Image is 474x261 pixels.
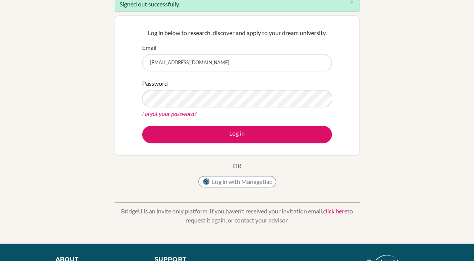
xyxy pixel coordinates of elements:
p: BridgeU is an invite only platform. If you haven’t received your invitation email, to request it ... [115,207,360,225]
p: OR [233,161,241,170]
a: Forgot your password? [142,110,196,117]
button: Log in with ManageBac [198,176,276,187]
button: Log in [142,126,332,143]
p: Log in below to research, discover and apply to your dream university. [142,28,332,37]
label: Email [142,43,156,52]
a: click here [323,207,347,215]
label: Password [142,79,168,88]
